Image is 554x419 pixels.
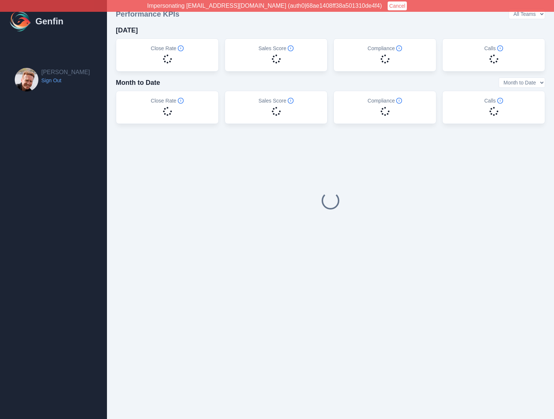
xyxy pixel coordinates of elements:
h5: Close Rate [151,45,184,52]
span: Info [178,45,184,51]
h5: Compliance [368,97,402,104]
img: Brian Dunagan [15,68,38,91]
span: Info [178,98,184,104]
span: Info [288,98,294,104]
h2: [PERSON_NAME] [41,68,90,77]
h5: Calls [484,45,503,52]
h5: Sales Score [259,97,294,104]
h4: [DATE] [116,25,138,35]
span: Info [288,45,294,51]
h5: Sales Score [259,45,294,52]
span: Info [497,98,503,104]
span: Info [396,98,402,104]
span: Info [497,45,503,51]
a: Sign Out [41,77,90,84]
span: Info [396,45,402,51]
button: Cancel [388,1,407,10]
h4: Month to Date [116,77,160,88]
h5: Close Rate [151,97,184,104]
h3: Performance KPIs [116,9,179,19]
h5: Compliance [368,45,402,52]
h5: Calls [484,97,503,104]
h1: Genfin [35,15,63,27]
img: Logo [9,10,32,33]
